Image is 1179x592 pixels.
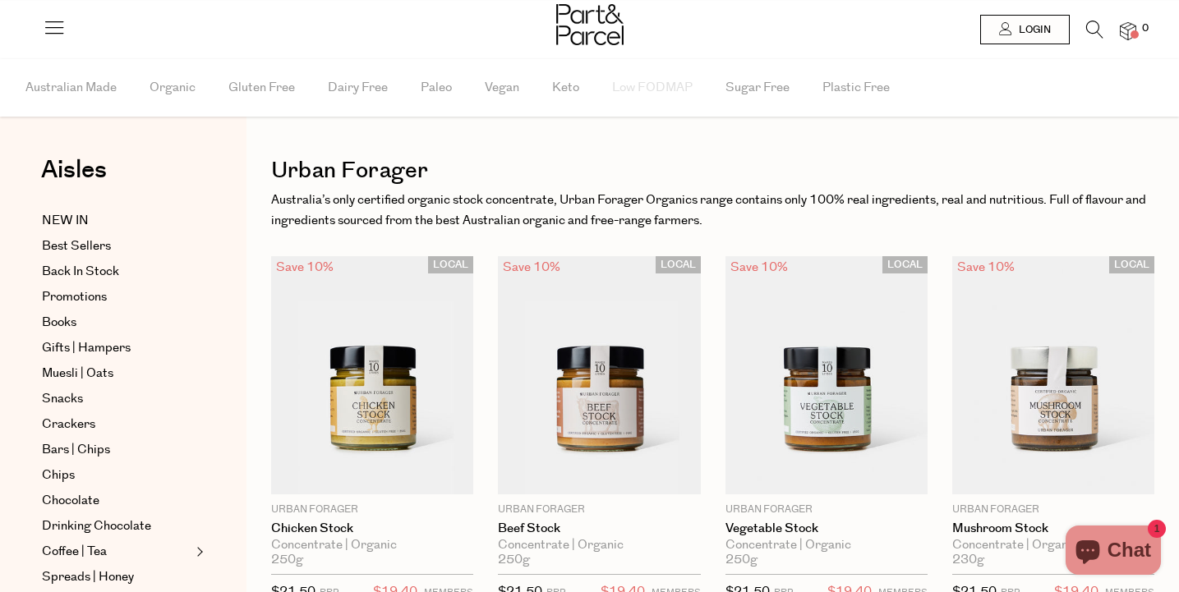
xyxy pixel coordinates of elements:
[656,256,701,273] span: LOCAL
[42,338,131,358] span: Gifts | Hampers
[42,567,134,587] span: Spreads | Honey
[271,190,1154,232] p: Australia’s only certified organic stock concentrate, Urban Forager Organics range contains only ...
[42,542,191,562] a: Coffee | Tea
[1120,22,1136,39] a: 0
[1061,525,1166,579] inbox-online-store-chat: Shopify online store chat
[328,59,388,117] span: Dairy Free
[428,256,473,273] span: LOCAL
[42,211,191,231] a: NEW IN
[42,389,191,409] a: Snacks
[498,256,700,495] img: Beef Stock
[42,364,113,383] span: Muesli | Oats
[42,542,107,562] span: Coffee | Tea
[1015,23,1051,37] span: Login
[725,538,928,553] div: Concentrate | Organic
[952,256,1154,495] img: Mushroom Stock
[822,59,890,117] span: Plastic Free
[271,538,473,553] div: Concentrate | Organic
[725,59,790,117] span: Sugar Free
[552,59,579,117] span: Keto
[42,364,191,383] a: Muesli | Oats
[498,553,530,567] span: 250g
[1138,21,1153,36] span: 0
[952,256,1020,278] div: Save 10%
[41,158,107,199] a: Aisles
[42,466,75,485] span: Chips
[271,256,339,278] div: Save 10%
[725,256,793,278] div: Save 10%
[228,59,295,117] span: Gluten Free
[42,313,76,333] span: Books
[42,440,110,460] span: Bars | Chips
[952,503,1154,517] p: Urban Forager
[882,256,928,273] span: LOCAL
[42,516,191,536] a: Drinking Chocolate
[498,521,700,536] a: Beef Stock
[725,521,928,536] a: Vegetable Stock
[725,503,928,517] p: Urban Forager
[612,59,693,117] span: Low FODMAP
[952,521,1154,536] a: Mushroom Stock
[42,262,119,282] span: Back In Stock
[42,287,191,307] a: Promotions
[42,287,107,307] span: Promotions
[42,211,89,231] span: NEW IN
[1109,256,1154,273] span: LOCAL
[952,538,1154,553] div: Concentrate | Organic
[498,538,700,553] div: Concentrate | Organic
[498,503,700,517] p: Urban Forager
[271,256,473,494] img: Chicken Stock
[952,553,984,567] span: 230g
[42,338,191,358] a: Gifts | Hampers
[42,491,99,511] span: Chocolate
[42,236,191,256] a: Best Sellers
[42,567,191,587] a: Spreads | Honey
[271,521,473,536] a: Chicken Stock
[25,59,117,117] span: Australian Made
[556,4,624,45] img: Part&Parcel
[42,236,111,256] span: Best Sellers
[42,313,191,333] a: Books
[42,415,95,434] span: Crackers
[271,152,1154,190] h1: Urban Forager
[42,415,191,434] a: Crackers
[485,59,519,117] span: Vegan
[421,59,452,117] span: Paleo
[41,152,107,188] span: Aisles
[42,491,191,511] a: Chocolate
[271,503,473,517] p: Urban Forager
[42,516,151,536] span: Drinking Chocolate
[271,553,303,567] span: 250g
[42,389,83,409] span: Snacks
[150,59,196,117] span: Organic
[42,440,191,460] a: Bars | Chips
[192,542,204,562] button: Expand/Collapse Coffee | Tea
[980,15,1070,44] a: Login
[725,553,758,567] span: 250g
[42,466,191,485] a: Chips
[725,256,928,495] img: Vegetable Stock
[42,262,191,282] a: Back In Stock
[498,256,565,278] div: Save 10%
